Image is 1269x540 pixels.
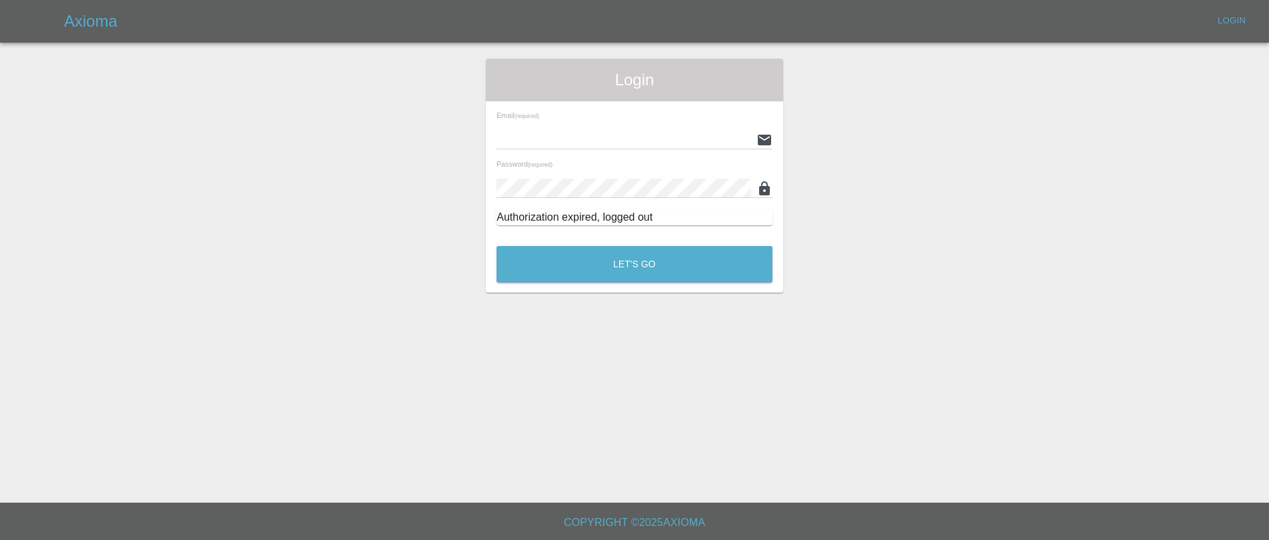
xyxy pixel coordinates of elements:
h6: Copyright © 2025 Axioma [11,513,1258,532]
span: Email [497,111,539,119]
small: (required) [528,162,553,168]
a: Login [1210,11,1253,31]
span: Password [497,160,553,168]
h5: Axioma [64,11,117,32]
span: Login [497,69,772,91]
small: (required) [515,113,539,119]
button: Let's Go [497,246,772,283]
div: Authorization expired, logged out [497,209,772,225]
